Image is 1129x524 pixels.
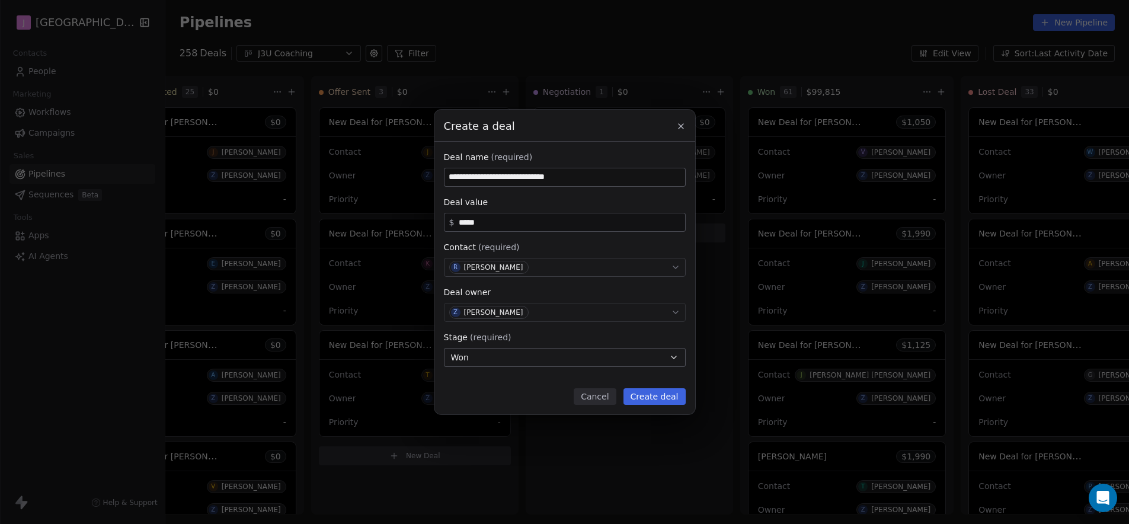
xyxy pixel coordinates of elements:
[444,151,489,163] span: Deal name
[491,151,533,163] span: (required)
[444,331,468,343] span: Stage
[444,286,686,298] div: Deal owner
[453,263,458,272] div: R
[464,263,523,271] div: [PERSON_NAME]
[470,331,511,343] span: (required)
[478,241,520,253] span: (required)
[451,352,469,364] span: Won
[444,241,476,253] span: Contact
[623,388,686,405] button: Create deal
[449,216,455,228] span: $
[444,196,686,208] div: Deal value
[464,308,523,317] div: [PERSON_NAME]
[574,388,616,405] button: Cancel
[444,376,686,388] div: Expected close date
[444,119,515,134] span: Create a deal
[453,308,458,317] div: Z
